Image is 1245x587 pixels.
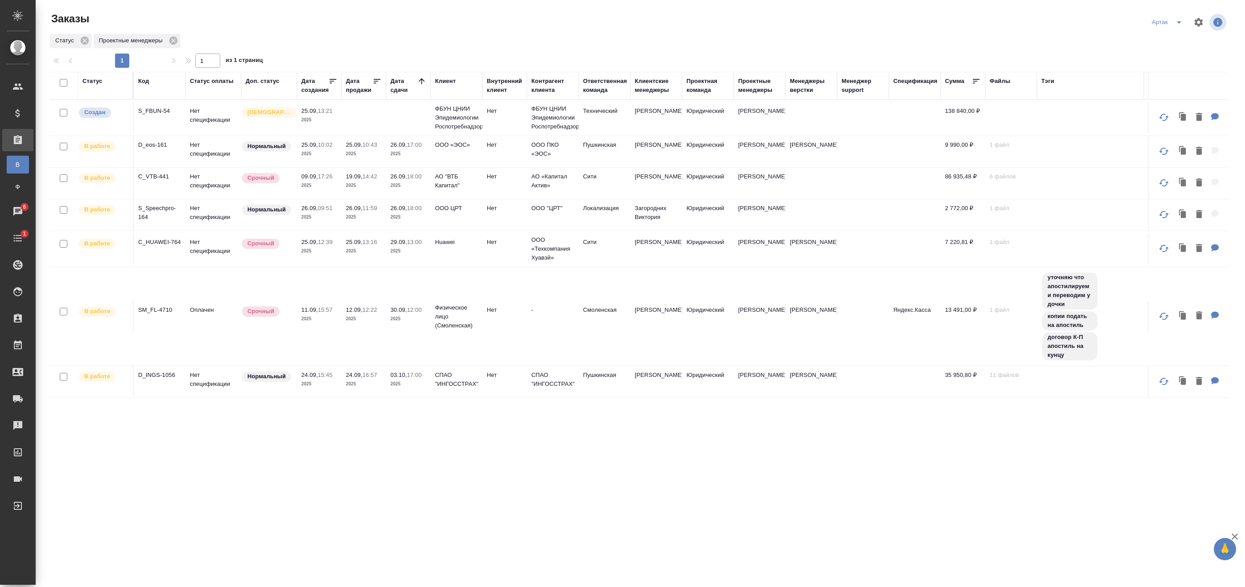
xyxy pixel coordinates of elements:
td: [PERSON_NAME] [734,168,785,199]
p: 25.09, [301,141,318,148]
p: 14:42 [362,173,377,180]
p: 17:26 [318,173,333,180]
td: Смоленская [579,301,630,332]
p: 26.09, [301,205,318,211]
div: Файлы [990,77,1010,86]
td: [PERSON_NAME] [630,136,682,167]
p: Нет [487,172,522,181]
p: Проектные менеджеры [99,36,166,45]
p: ООО "ЦРТ" [531,204,574,213]
td: Юридический [682,199,734,231]
p: Срочный [247,239,274,248]
td: [PERSON_NAME] [630,366,682,397]
div: Менеджер support [842,77,884,95]
div: Статус [82,77,103,86]
p: 24.09, [301,372,318,378]
div: Выставляет ПМ после принятия заказа от КМа [78,204,128,216]
p: - [531,306,574,314]
div: Внутренний клиент [487,77,522,95]
div: Код [138,77,149,86]
td: [PERSON_NAME] [734,136,785,167]
p: договор К-П апостиль на кунцу [1048,333,1092,360]
div: Выставляется автоматически, если на указанный объем услуг необходимо больше времени в стандартном... [241,306,292,318]
p: 1 файл [990,306,1032,314]
p: Нет [487,107,522,116]
p: 2025 [390,314,426,323]
p: Срочный [247,174,274,182]
td: Сити [579,233,630,265]
p: ФБУН ЦНИИ Эпидемиологии Роспотребнадзора [435,104,478,131]
div: Контрагент клиента [531,77,574,95]
button: Обновить [1153,371,1175,392]
button: Удалить [1192,307,1207,325]
div: Статус по умолчанию для стандартных заказов [241,371,292,383]
p: Нормальный [247,205,286,214]
p: 2025 [301,181,337,190]
td: [PERSON_NAME] [734,366,785,397]
td: Пушкинская [579,136,630,167]
span: 6 [17,203,31,211]
button: 🙏 [1214,538,1236,560]
button: Клонировать [1175,372,1192,391]
td: Локализация [579,199,630,231]
button: Удалить [1192,108,1207,127]
button: Клонировать [1175,240,1192,258]
span: Заказы [49,12,89,26]
td: Оплачен [185,301,241,332]
p: Создан [84,108,106,117]
div: Выставляется автоматически при создании заказа [78,107,128,119]
p: [PERSON_NAME] [790,371,833,380]
p: 13:21 [318,107,333,114]
button: Обновить [1153,204,1175,225]
span: Настроить таблицу [1188,12,1209,33]
p: 17:00 [407,372,422,378]
p: [PERSON_NAME] [790,141,833,149]
span: 1 [17,229,31,238]
p: Срочный [247,307,274,316]
div: Выставляет ПМ после принятия заказа от КМа [78,172,128,184]
td: Нет спецификации [185,233,241,265]
p: 15:45 [318,372,333,378]
td: Юридический [682,366,734,397]
p: 18:00 [407,173,422,180]
p: [PERSON_NAME] [790,238,833,247]
div: Проектные менеджеры [94,34,181,48]
div: Выставляет ПМ после принятия заказа от КМа [78,238,128,250]
div: Выставляет ПМ после принятия заказа от КМа [78,306,128,318]
p: [DEMOGRAPHIC_DATA] [247,108,292,117]
p: 2025 [301,247,337,256]
p: 1 файл [990,141,1032,149]
span: 🙏 [1217,540,1233,558]
p: 2025 [301,380,337,389]
div: Статус оплаты [190,77,234,86]
span: Ф [11,182,25,191]
p: 2025 [390,380,426,389]
div: Выставляет ПМ после принятия заказа от КМа [78,141,128,153]
p: D_INGS-1056 [138,371,181,380]
span: из 1 страниц [226,55,263,68]
p: 2025 [390,181,426,190]
p: 09.09, [301,173,318,180]
button: Обновить [1153,107,1175,128]
td: Загородних Виктория [630,199,682,231]
button: Удалить [1192,372,1207,391]
p: 15:57 [318,306,333,313]
p: 13:00 [407,239,422,245]
p: Физическое лицо (Смоленская) [435,303,478,330]
p: S_Speechpro-164 [138,204,181,222]
p: 25.09, [301,107,318,114]
div: Выставляется автоматически для первых 3 заказов нового контактного лица. Особое внимание [241,107,292,119]
td: [PERSON_NAME] [734,301,785,332]
div: Тэги [1041,77,1054,86]
p: уточняю что апостилируем и переводим у дочки [1048,273,1092,309]
p: OOO ЦРТ [435,204,478,213]
td: Нет спецификации [185,366,241,397]
td: Сити [579,168,630,199]
button: Удалить [1192,206,1207,224]
div: Ответственная команда [583,77,627,95]
td: [PERSON_NAME] [630,233,682,265]
p: ООО «ЭОС» [435,141,478,149]
div: Клиент [435,77,456,86]
td: Яндекс.Касса [889,301,941,332]
p: 2025 [301,314,337,323]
